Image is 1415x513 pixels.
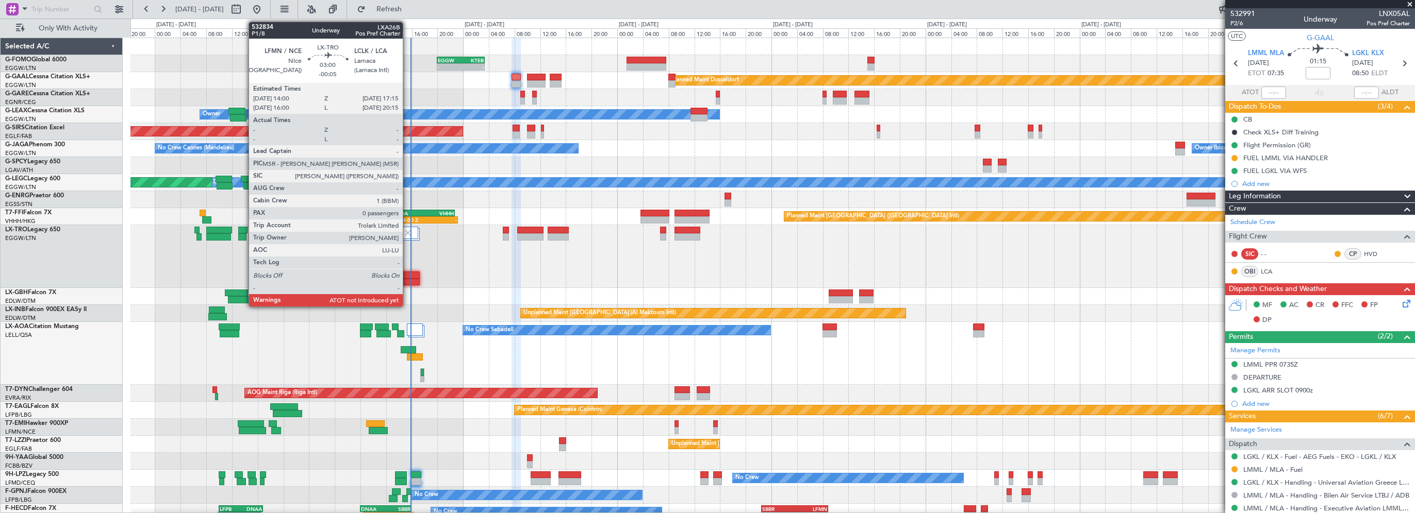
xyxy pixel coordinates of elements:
[695,28,720,38] div: 12:00
[1080,28,1106,38] div: 00:00
[1261,87,1286,99] input: --:--
[5,394,31,402] a: EVRA/RIX
[5,505,56,511] a: F-HECDFalcon 7X
[5,183,36,191] a: EGGW/LTN
[720,28,746,38] div: 16:00
[5,142,29,148] span: G-JAGA
[461,57,484,63] div: KTEB
[206,28,232,38] div: 08:00
[425,210,454,216] div: VHHH
[360,28,386,38] div: 08:00
[5,98,36,106] a: EGNR/CEG
[1243,373,1281,382] div: DEPARTURE
[129,28,155,38] div: 20:00
[489,28,515,38] div: 04:00
[220,506,241,512] div: LFPB
[5,420,68,426] a: T7-EMIHawker 900XP
[5,314,36,322] a: EDLW/DTM
[368,6,411,13] span: Refresh
[5,200,32,208] a: EGSS/STN
[309,28,335,38] div: 00:00
[5,91,90,97] a: G-GARECessna Citation XLS+
[5,454,28,460] span: 9H-YAA
[1243,115,1252,124] div: CB
[1352,58,1373,69] span: [DATE]
[1230,425,1282,435] a: Manage Services
[361,506,386,512] div: DNAA
[335,28,360,38] div: 04:00
[5,479,35,487] a: LFMD/CEQ
[1230,346,1280,356] a: Manage Permits
[1054,28,1080,38] div: 20:00
[1261,249,1284,259] div: - -
[437,28,463,38] div: 20:00
[5,428,36,436] a: LFMN/NCE
[5,411,32,419] a: LFPB/LBG
[5,176,60,182] a: G-LEGCLegacy 600
[1243,141,1311,149] div: Flight Permission (GR)
[643,28,669,38] div: 04:00
[617,28,643,38] div: 00:00
[1307,32,1334,43] span: G-GAAL
[1352,48,1384,59] span: LGKL KLX
[5,462,32,470] a: FCBB/BZV
[1105,28,1131,38] div: 04:00
[1241,266,1258,277] div: OBI
[1242,399,1410,408] div: Add new
[465,21,504,29] div: [DATE] - [DATE]
[1243,452,1396,461] a: LGKL / KLX - Fuel - AEG Fuels - EKO - LGKL / KLX
[1315,300,1324,311] span: CR
[5,108,85,114] a: G-LEAXCessna Citation XLS
[412,28,438,38] div: 16:00
[396,210,425,216] div: LTBA
[5,454,63,460] a: 9H-YAAGlobal 5000
[619,21,659,29] div: [DATE] - [DATE]
[5,132,32,140] a: EGLF/FAB
[671,73,739,88] div: Planned Maint Dusseldorf
[1243,491,1409,500] a: LMML / MLA - Handling - Bilen Air Service LTBJ / ADB
[1304,14,1337,25] div: Underway
[1344,248,1361,260] div: CP
[1268,69,1284,79] span: 07:35
[310,21,350,29] div: [DATE] - [DATE]
[175,5,224,14] span: [DATE] - [DATE]
[1248,69,1265,79] span: ETOT
[5,115,36,123] a: EGGW/LTN
[1289,300,1298,311] span: AC
[5,81,36,89] a: EGGW/LTN
[1262,300,1272,311] span: MF
[515,28,540,38] div: 08:00
[1310,57,1326,67] span: 01:15
[1371,69,1388,79] span: ELDT
[1378,101,1393,112] span: (3/4)
[5,176,27,182] span: G-LEGC
[11,20,112,37] button: Only With Activity
[5,64,36,72] a: EGGW/LTN
[1229,331,1253,343] span: Permits
[1364,249,1387,259] a: HVD
[773,21,813,29] div: [DATE] - [DATE]
[671,436,841,452] div: Unplanned Maint [GEOGRAPHIC_DATA] ([GEOGRAPHIC_DATA])
[5,74,90,80] a: G-GAALCessna Citation XLS+
[5,108,27,114] span: G-LEAX
[1352,69,1369,79] span: 08:50
[1229,101,1281,113] span: Dispatch To-Dos
[5,297,36,305] a: EDLW/DTM
[155,28,180,38] div: 00:00
[415,487,438,503] div: No Crew
[927,21,967,29] div: [DATE] - [DATE]
[5,193,64,199] a: G-ENRGPraetor 600
[5,91,29,97] span: G-GARE
[848,28,874,38] div: 12:00
[517,402,602,418] div: Planned Maint Geneva (Cointrin)
[5,210,23,216] span: T7-FFI
[1002,28,1028,38] div: 12:00
[27,25,109,32] span: Only With Activity
[438,57,460,63] div: EGGW
[5,57,31,63] span: G-FOMO
[5,386,73,392] a: T7-DYNChallenger 604
[5,437,26,443] span: T7-LZZI
[1243,166,1307,175] div: FUEL LGKL VIA WFS
[248,385,317,401] div: AOG Maint Riga (Riga Intl)
[762,506,795,512] div: SBBR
